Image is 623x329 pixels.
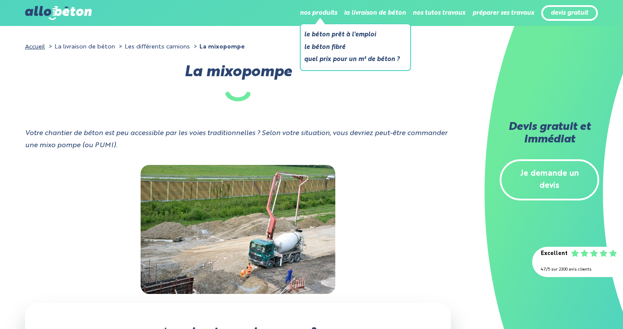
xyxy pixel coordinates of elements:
li: nos tutos travaux [413,3,466,23]
a: Je demande un devis [500,159,599,201]
i: Votre chantier de béton est peu accessible par les voies traditionnelles ? Selon votre situation,... [25,130,447,149]
li: Les différents camions [117,41,190,53]
a: Quel prix pour un m³ de béton ? [304,54,400,65]
div: 4.7/5 sur 2300 avis clients [541,264,614,276]
a: devis gratuit [551,10,588,17]
h1: La mixopompe [25,66,451,101]
img: Photo mixo pompe [141,165,335,294]
div: Excellent [541,248,568,260]
li: préparer ses travaux [472,3,534,23]
a: Le béton prêt à l'emploi [304,29,400,40]
li: la livraison de béton [344,3,406,23]
li: La mixopompe [192,41,245,53]
li: nos produits [300,3,337,23]
a: Accueil [25,44,45,50]
li: La livraison de béton [47,41,115,53]
img: allobéton [25,6,92,20]
h2: Devis gratuit et immédiat [500,121,599,146]
li: Le béton fibré [304,42,400,53]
